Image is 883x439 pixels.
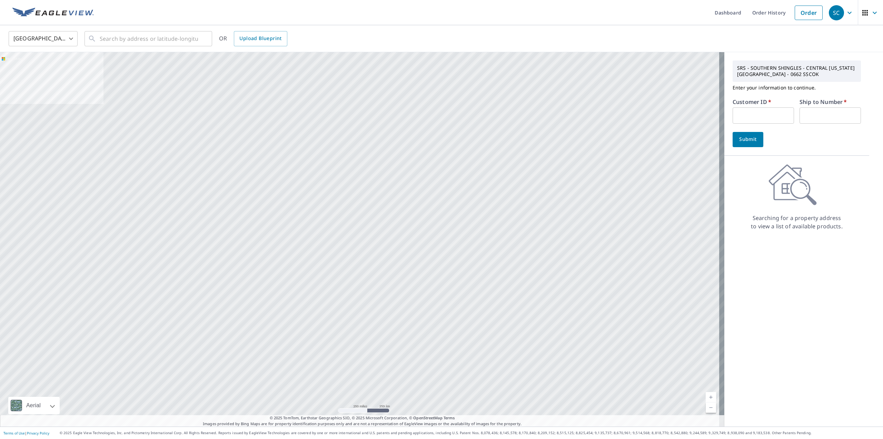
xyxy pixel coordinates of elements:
label: Ship to Number [800,99,847,105]
a: Privacy Policy [27,431,49,436]
p: © 2025 Eagle View Technologies, Inc. and Pictometry International Corp. All Rights Reserved. Repo... [60,430,880,436]
div: [GEOGRAPHIC_DATA] [9,29,78,48]
a: Terms of Use [3,431,25,436]
a: Terms [444,415,455,420]
p: Enter your information to continue. [733,82,861,94]
a: Upload Blueprint [234,31,287,46]
img: EV Logo [12,8,94,18]
a: Current Level 5, Zoom In [706,392,716,402]
a: Order [795,6,823,20]
div: SC [829,5,844,20]
p: SRS - SOUTHERN SHINGLES - CENTRAL [US_STATE][GEOGRAPHIC_DATA] - 0662 SSCOK [734,62,859,80]
label: Customer ID [733,99,771,105]
p: | [3,431,49,435]
input: Search by address or latitude-longitude [100,29,198,48]
span: Submit [738,135,758,144]
a: OpenStreetMap [413,415,442,420]
span: © 2025 TomTom, Earthstar Geographics SIO, © 2025 Microsoft Corporation, © [270,415,455,421]
div: OR [219,31,287,46]
span: Upload Blueprint [239,34,281,43]
p: Searching for a property address to view a list of available products. [751,214,843,230]
div: Aerial [8,397,60,414]
div: Aerial [24,397,43,414]
a: Current Level 5, Zoom Out [706,402,716,413]
button: Submit [733,132,763,147]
